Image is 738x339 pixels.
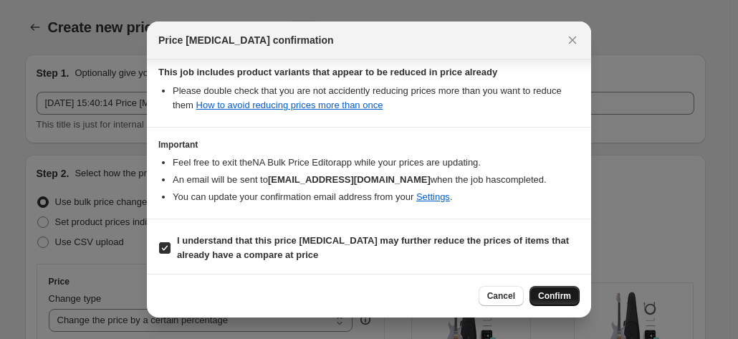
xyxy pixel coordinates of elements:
li: Please double check that you are not accidently reducing prices more than you want to reduce them [173,84,580,113]
b: This job includes product variants that appear to be reduced in price already [158,67,497,77]
a: How to avoid reducing prices more than once [196,100,383,110]
button: Close [562,30,583,50]
button: Cancel [479,286,524,306]
span: Confirm [538,290,571,302]
li: An email will be sent to when the job has completed . [173,173,580,187]
span: Cancel [487,290,515,302]
span: Price [MEDICAL_DATA] confirmation [158,33,334,47]
li: You can update your confirmation email address from your . [173,190,580,204]
a: Settings [416,191,450,202]
h3: Important [158,139,580,151]
b: I understand that this price [MEDICAL_DATA] may further reduce the prices of items that already h... [177,235,569,260]
b: [EMAIL_ADDRESS][DOMAIN_NAME] [268,174,431,185]
li: Feel free to exit the NA Bulk Price Editor app while your prices are updating. [173,156,580,170]
button: Confirm [529,286,580,306]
